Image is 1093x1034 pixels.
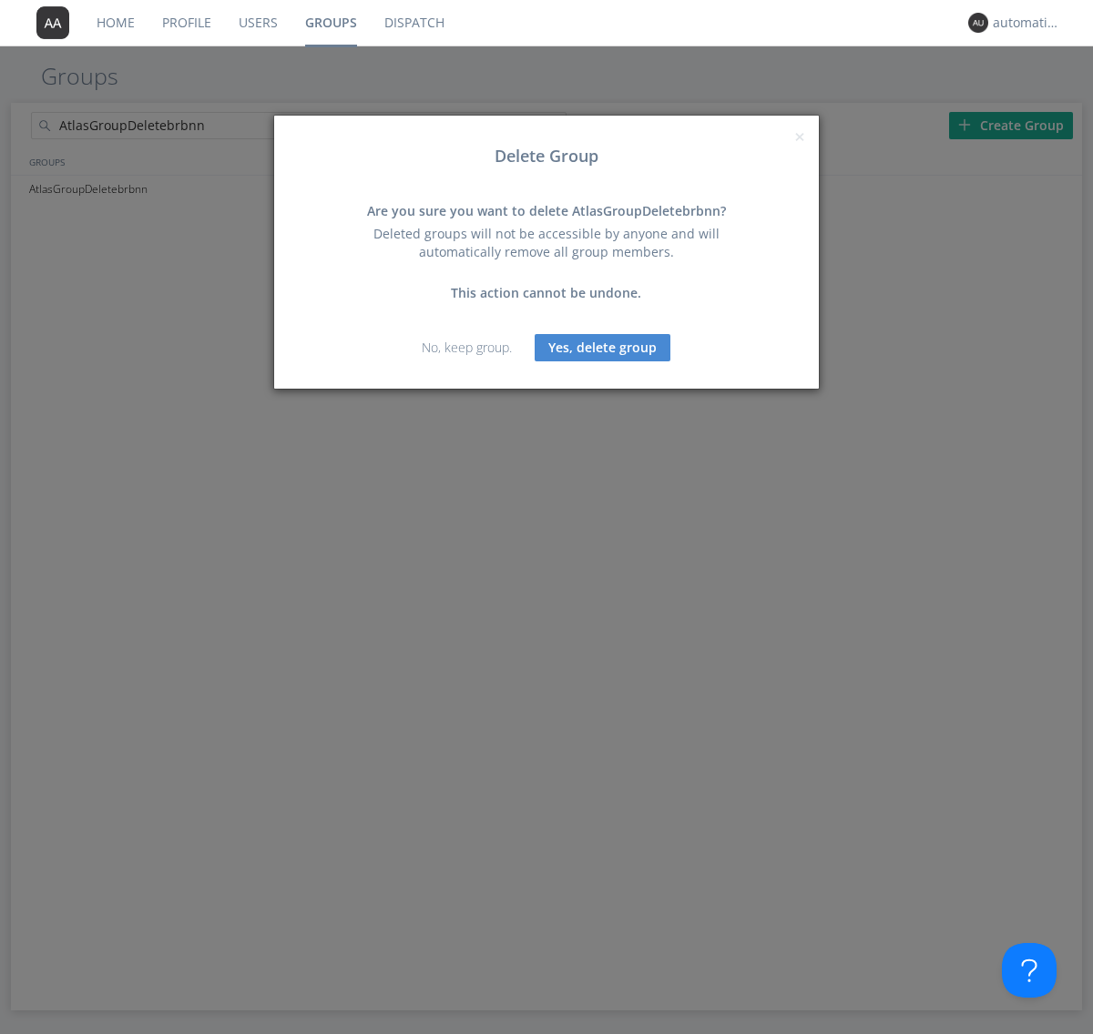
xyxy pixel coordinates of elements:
[968,13,988,33] img: 373638.png
[351,225,742,261] div: Deleted groups will not be accessible by anyone and will automatically remove all group members.
[794,124,805,149] span: ×
[535,334,670,361] button: Yes, delete group
[36,6,69,39] img: 373638.png
[288,147,805,166] h3: Delete Group
[351,284,742,302] div: This action cannot be undone.
[993,14,1061,32] div: automation+atlas+default+group+org2
[351,202,742,220] div: Are you sure you want to delete AtlasGroupDeletebrbnn?
[422,339,512,356] a: No, keep group.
